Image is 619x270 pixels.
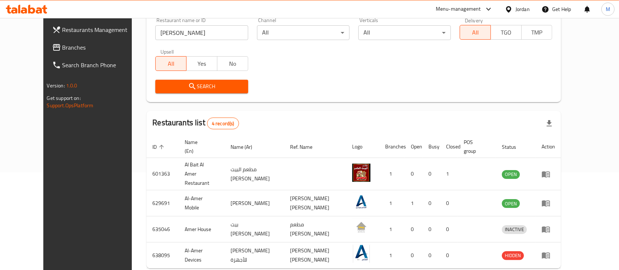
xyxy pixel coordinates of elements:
[379,158,405,190] td: 1
[540,115,558,132] div: Export file
[502,170,520,179] span: OPEN
[502,170,520,179] div: OPEN
[440,242,458,269] td: 0
[542,199,555,208] div: Menu
[379,242,405,269] td: 1
[225,158,284,190] td: مطعم البيت [PERSON_NAME]
[464,138,488,155] span: POS group
[423,158,440,190] td: 0
[62,43,141,52] span: Branches
[46,56,147,74] a: Search Branch Phone
[155,56,187,71] button: All
[207,120,239,127] span: 4 record(s)
[146,216,179,242] td: 635046
[161,82,242,91] span: Search
[155,25,248,40] input: Search for restaurant name or ID..
[440,190,458,216] td: 0
[47,101,94,110] a: Support.OpsPlatform
[491,25,522,40] button: TGO
[160,49,174,54] label: Upsell
[47,81,65,90] span: Version:
[525,27,550,38] span: TMP
[352,163,370,182] img: Al Bait Al Amer Restaurant
[405,242,423,269] td: 0
[502,143,526,151] span: Status
[207,118,239,129] div: Total records count
[179,216,225,242] td: Amer House
[465,18,483,23] label: Delivery
[146,136,561,269] table: enhanced table
[379,216,405,242] td: 1
[494,27,519,38] span: TGO
[423,216,440,242] td: 0
[186,56,217,71] button: Yes
[284,216,346,242] td: مطعم [PERSON_NAME]
[440,216,458,242] td: 0
[542,170,555,179] div: Menu
[155,80,248,93] button: Search
[521,25,553,40] button: TMP
[440,158,458,190] td: 1
[290,143,322,151] span: Ref. Name
[352,245,370,263] img: Al-Amer Devices
[179,158,225,190] td: Al Bait Al Amer Restaurant
[352,219,370,237] img: Amer House
[346,136,379,158] th: Logo
[463,27,488,38] span: All
[502,251,524,260] span: HIDDEN
[225,190,284,216] td: [PERSON_NAME]
[284,190,346,216] td: [PERSON_NAME] [PERSON_NAME]
[405,190,423,216] td: 1
[379,136,405,158] th: Branches
[436,5,481,14] div: Menu-management
[536,136,561,158] th: Action
[220,58,245,69] span: No
[352,192,370,211] img: Al-Amer Mobile
[405,136,423,158] th: Open
[62,61,141,69] span: Search Branch Phone
[146,190,179,216] td: 629691
[146,242,179,269] td: 638095
[502,225,527,234] span: INACTIVE
[62,25,141,34] span: Restaurants Management
[423,242,440,269] td: 0
[159,58,184,69] span: All
[152,117,239,129] h2: Restaurants list
[358,25,451,40] div: All
[257,25,350,40] div: All
[502,199,520,208] span: OPEN
[66,81,77,90] span: 1.0.0
[515,5,530,13] div: Jordan
[179,242,225,269] td: Al-Amer Devices
[225,216,284,242] td: بيت [PERSON_NAME]
[284,242,346,269] td: [PERSON_NAME] [PERSON_NAME]
[47,93,81,103] span: Get support on:
[46,21,147,39] a: Restaurants Management
[231,143,262,151] span: Name (Ar)
[542,225,555,234] div: Menu
[405,216,423,242] td: 0
[179,190,225,216] td: Al-Amer Mobile
[460,25,491,40] button: All
[185,138,216,155] span: Name (En)
[146,158,179,190] td: 601363
[217,56,248,71] button: No
[189,58,214,69] span: Yes
[152,143,166,151] span: ID
[225,242,284,269] td: [PERSON_NAME] للأجهزة
[423,136,440,158] th: Busy
[379,190,405,216] td: 1
[423,190,440,216] td: 0
[405,158,423,190] td: 0
[46,39,147,56] a: Branches
[542,251,555,260] div: Menu
[606,5,610,13] span: M
[440,136,458,158] th: Closed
